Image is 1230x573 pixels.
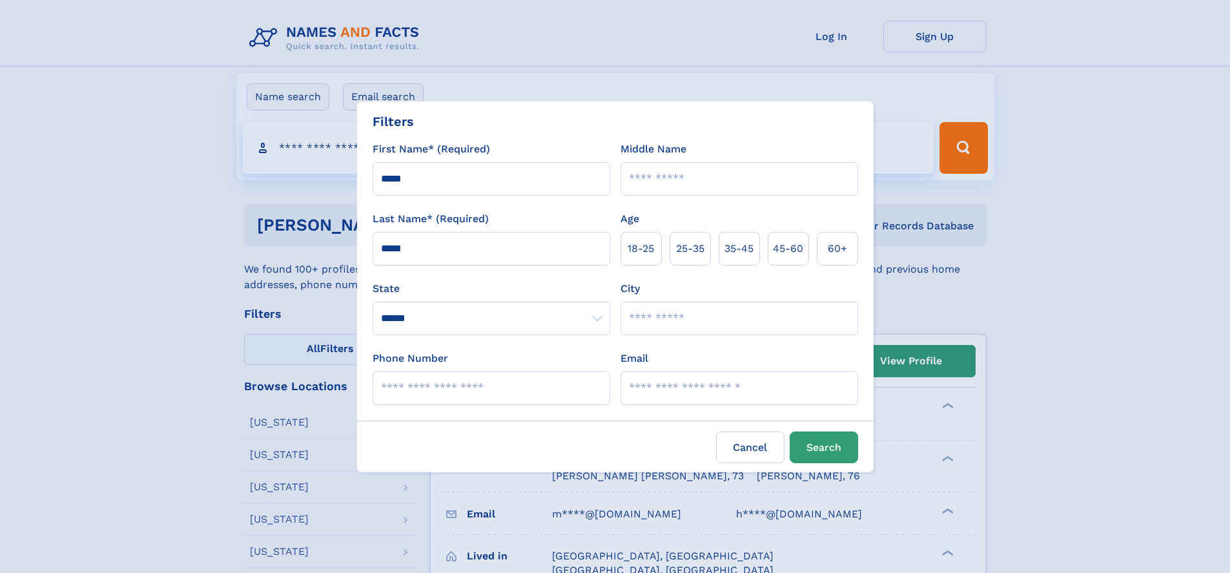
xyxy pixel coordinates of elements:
[620,281,640,297] label: City
[676,241,704,256] span: 25‑35
[373,351,448,366] label: Phone Number
[620,351,648,366] label: Email
[373,281,610,297] label: State
[620,211,639,227] label: Age
[716,432,784,463] label: Cancel
[790,432,858,463] button: Search
[724,241,753,256] span: 35‑45
[620,141,686,157] label: Middle Name
[373,112,414,131] div: Filters
[828,241,847,256] span: 60+
[373,141,490,157] label: First Name* (Required)
[628,241,654,256] span: 18‑25
[373,211,489,227] label: Last Name* (Required)
[773,241,803,256] span: 45‑60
